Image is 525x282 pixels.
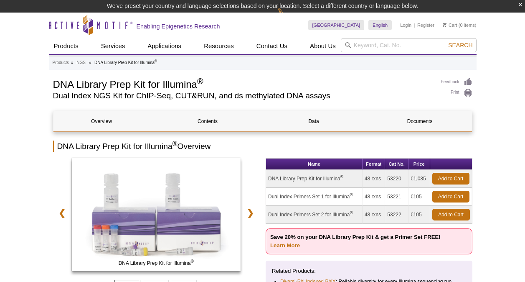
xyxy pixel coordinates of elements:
a: Data [266,111,362,131]
li: | [414,20,415,30]
th: Price [408,159,430,170]
sup: ® [190,259,193,264]
li: DNA Library Prep Kit for Illumina [94,60,157,65]
td: 53221 [385,188,408,206]
td: 48 rxns [363,188,385,206]
a: Contents [160,111,256,131]
th: Cat No. [385,159,408,170]
a: Applications [142,38,186,54]
span: DNA Library Prep Kit for Illumina [74,259,239,267]
a: Add to Cart [432,209,470,220]
a: Login [400,22,411,28]
input: Keyword, Cat. No. [341,38,477,52]
a: DNA Library Prep Kit for Illumina [72,158,241,274]
a: NGS [76,59,86,67]
td: 53222 [385,206,408,224]
a: Products [49,38,84,54]
sup: ® [350,210,353,215]
a: English [368,20,392,30]
a: About Us [305,38,341,54]
sup: ® [197,77,203,86]
a: Services [96,38,130,54]
li: (0 items) [443,20,477,30]
a: Print [441,89,472,98]
th: Name [266,159,363,170]
a: Learn More [270,242,300,249]
td: €105 [408,188,430,206]
td: DNA Library Prep Kit for Illumina [266,170,363,188]
sup: ® [172,140,178,147]
a: Feedback [441,77,472,87]
th: Format [363,159,385,170]
a: Products [53,59,69,67]
a: Contact Us [251,38,292,54]
li: » [89,60,91,65]
span: Search [448,42,472,49]
td: Dual Index Primers Set 1 for Illumina [266,188,363,206]
h1: DNA Library Prep Kit for Illumina [53,77,433,90]
td: Dual Index Primers Set 2 for Illumina [266,206,363,224]
button: Search [446,41,475,49]
a: Add to Cart [432,173,469,185]
a: [GEOGRAPHIC_DATA] [308,20,365,30]
h2: Dual Index NGS Kit for ChIP-Seq, CUT&RUN, and ds methylated DNA assays [53,92,433,100]
img: DNA Library Prep Kit for Illumina [72,158,241,271]
sup: ® [340,174,343,179]
td: 48 rxns [363,206,385,224]
h2: DNA Library Prep Kit for Illumina Overview [53,141,472,152]
sup: ® [350,192,353,197]
td: €105 [408,206,430,224]
a: ❯ [241,203,259,223]
sup: ® [155,59,157,63]
a: Register [417,22,434,28]
a: Overview [53,111,150,131]
strong: Save 20% on your DNA Library Prep Kit & get a Primer Set FREE! [270,234,441,249]
h2: Enabling Epigenetics Research [137,23,220,30]
li: » [71,60,74,65]
img: Your Cart [443,23,446,27]
td: 53220 [385,170,408,188]
a: Add to Cart [432,191,469,203]
a: Resources [199,38,239,54]
img: Change Here [277,6,299,26]
a: Cart [443,22,457,28]
a: ❮ [53,203,71,223]
td: 48 rxns [363,170,385,188]
a: Documents [372,111,468,131]
p: Related Products: [272,267,466,275]
td: €1,085 [408,170,430,188]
